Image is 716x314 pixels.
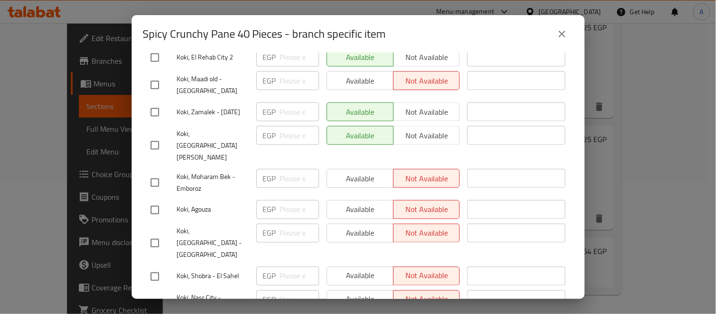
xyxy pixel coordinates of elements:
[280,48,319,67] input: Please enter price
[263,271,276,282] p: EGP
[551,23,573,45] button: close
[263,228,276,239] p: EGP
[177,271,249,282] span: Koki, Shobra - El Sahel
[177,73,249,97] span: Koki, Maadi old - [GEOGRAPHIC_DATA]
[280,126,319,145] input: Please enter price
[263,75,276,86] p: EGP
[177,171,249,195] span: Koki, Moharam Bek - Emboroz
[263,204,276,215] p: EGP
[280,224,319,243] input: Please enter price
[177,51,249,63] span: Koki, El Rehab City 2
[263,106,276,118] p: EGP
[143,26,386,42] h2: Spicy Crunchy Pane 40 Pieces - branch specific item
[177,204,249,216] span: Koki, Agouza
[280,200,319,219] input: Please enter price
[177,226,249,261] span: Koki, [GEOGRAPHIC_DATA] - [GEOGRAPHIC_DATA]
[280,71,319,90] input: Please enter price
[280,290,319,309] input: Please enter price
[280,169,319,188] input: Please enter price
[177,128,249,163] span: Koki, [GEOGRAPHIC_DATA][PERSON_NAME]
[263,294,276,306] p: EGP
[263,51,276,63] p: EGP
[263,173,276,184] p: EGP
[177,106,249,118] span: Koki, Zamalek - [DATE]
[263,130,276,141] p: EGP
[280,102,319,121] input: Please enter price
[280,267,319,286] input: Please enter price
